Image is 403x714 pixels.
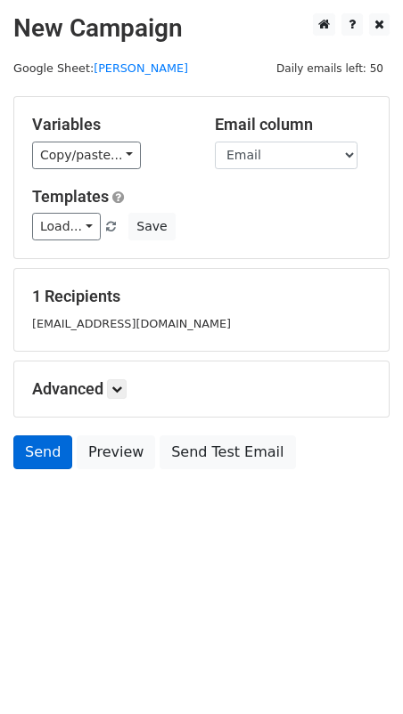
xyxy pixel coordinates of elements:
[32,115,188,134] h5: Variables
[13,13,390,44] h2: New Campaign
[314,629,403,714] div: 聊天小组件
[13,435,72,469] a: Send
[160,435,295,469] a: Send Test Email
[215,115,371,134] h5: Email column
[314,629,403,714] iframe: Chat Widget
[270,59,390,78] span: Daily emails left: 50
[13,61,188,75] small: Google Sheet:
[94,61,188,75] a: [PERSON_NAME]
[32,379,371,399] h5: Advanced
[270,61,390,75] a: Daily emails left: 50
[32,213,101,240] a: Load...
[32,317,231,330] small: [EMAIL_ADDRESS][DOMAIN_NAME]
[32,187,109,206] a: Templates
[128,213,175,240] button: Save
[32,287,371,306] h5: 1 Recipients
[77,435,155,469] a: Preview
[32,142,141,169] a: Copy/paste...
